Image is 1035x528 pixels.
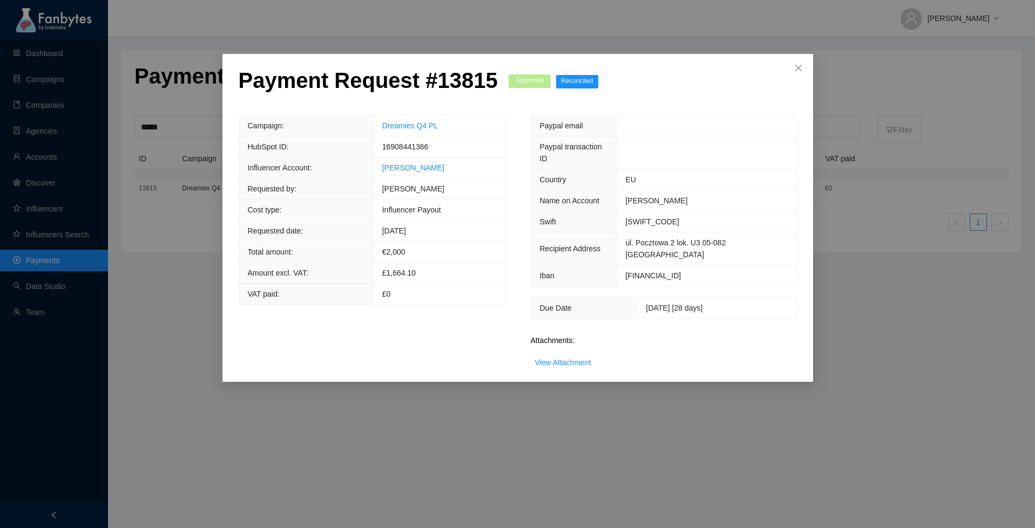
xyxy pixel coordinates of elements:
a: Dreamies Q4 PL [382,121,438,130]
a: [PERSON_NAME] [382,163,444,172]
a: View Attachment [535,358,591,367]
span: Campaign: [248,121,285,130]
span: Swift [540,217,556,226]
span: HubSpot ID: [248,142,289,151]
span: Approved [509,74,551,88]
span: Paypal email [540,121,583,130]
span: Recipient Address [540,244,601,253]
span: £0 [382,290,391,298]
span: Total amount: [248,248,293,256]
p: Payment Request # 13815 [239,67,498,93]
span: [DATE] [382,227,406,235]
span: Influencer Account: [248,163,312,172]
span: close [794,64,803,72]
button: Close [784,54,813,83]
span: € 2,000 [382,248,405,256]
span: EU [625,175,635,184]
span: VAT paid: [248,290,280,298]
span: Cost type: [248,205,282,214]
span: [SWIFT_CODE] [625,217,679,226]
span: Requested by: [248,184,296,193]
span: £1,664.10 [382,269,416,277]
span: ul. Pocztowa 2 lok. U3 05-082 [GEOGRAPHIC_DATA] [625,238,726,259]
span: [PERSON_NAME] [382,184,444,193]
span: Requested date: [248,227,303,235]
span: Due Date [540,304,572,312]
span: Reconciled [556,75,598,88]
span: [DATE] [28 days] [646,304,703,312]
span: Name on Account [540,196,600,205]
span: Influencer Payout [382,205,441,214]
span: [FINANCIAL_ID] [625,271,681,280]
span: 16908441366 [382,142,429,151]
span: Country [540,175,566,184]
span: [PERSON_NAME] [625,196,687,205]
span: Paypal transaction ID [540,142,602,163]
span: Iban [540,271,554,280]
span: Amount excl. VAT: [248,269,308,277]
